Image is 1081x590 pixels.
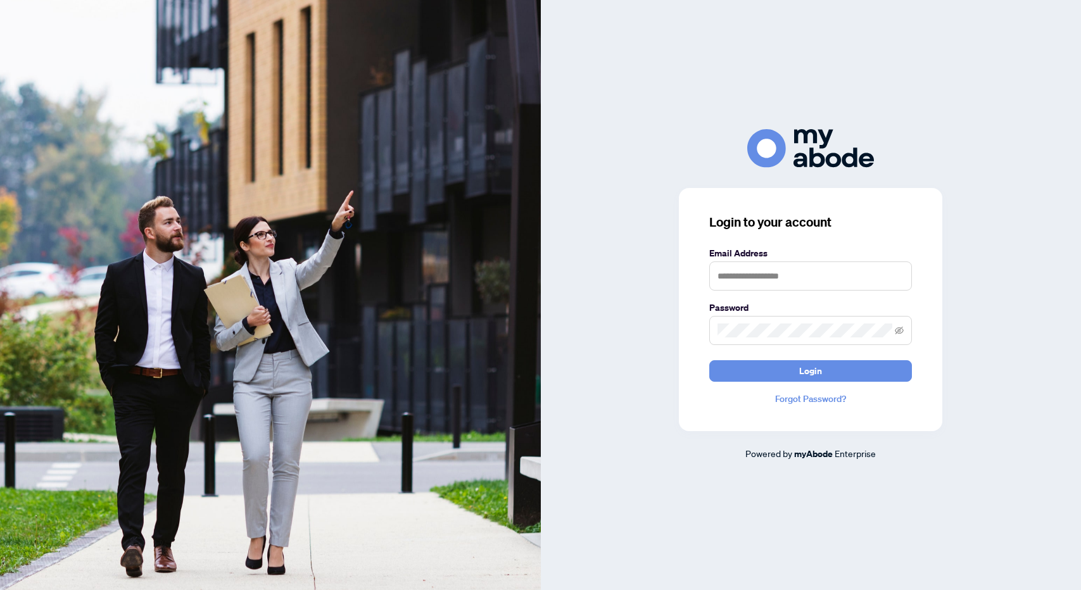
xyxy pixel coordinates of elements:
[709,246,912,260] label: Email Address
[835,448,876,459] span: Enterprise
[709,360,912,382] button: Login
[709,301,912,315] label: Password
[794,447,833,461] a: myAbode
[747,129,874,168] img: ma-logo
[709,213,912,231] h3: Login to your account
[709,392,912,406] a: Forgot Password?
[799,361,822,381] span: Login
[895,326,904,335] span: eye-invisible
[745,448,792,459] span: Powered by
